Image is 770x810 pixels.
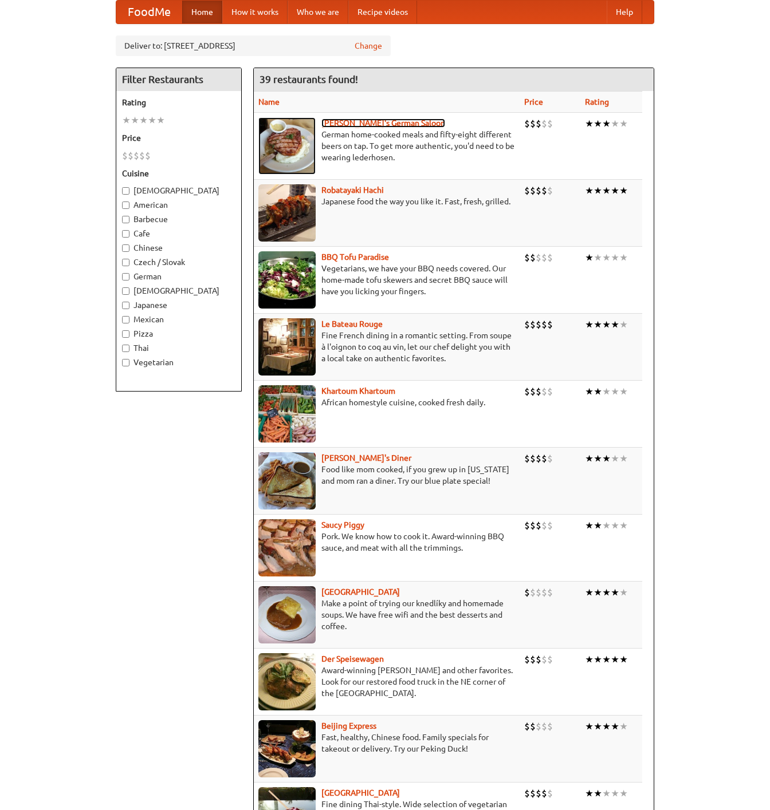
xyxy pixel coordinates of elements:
li: ★ [619,519,628,532]
li: ★ [122,114,131,127]
li: $ [541,653,547,666]
a: Change [355,40,382,52]
img: bateaurouge.jpg [258,318,316,376]
h5: Price [122,132,235,144]
b: Khartoum Khartoum [321,386,395,396]
li: $ [530,720,536,733]
p: Award-winning [PERSON_NAME] and other favorites. Look for our restored food truck in the NE corne... [258,665,515,699]
label: Vegetarian [122,357,235,368]
li: $ [530,117,536,130]
label: Thai [122,342,235,354]
li: ★ [602,184,611,197]
li: $ [128,149,133,162]
a: BBQ Tofu Paradise [321,252,389,262]
li: ★ [594,318,602,331]
input: American [122,201,129,209]
li: ★ [602,586,611,599]
li: $ [541,251,547,264]
li: $ [547,720,553,733]
label: German [122,271,235,282]
li: $ [530,653,536,666]
p: Vegetarians, we have your BBQ needs covered. Our home-made tofu skewers and secret BBQ sauce will... [258,263,515,297]
h5: Rating [122,97,235,108]
li: ★ [619,251,628,264]
li: $ [524,452,530,465]
li: $ [536,720,541,733]
a: [GEOGRAPHIC_DATA] [321,788,400,797]
img: sallys.jpg [258,452,316,509]
li: ★ [602,519,611,532]
li: $ [541,586,547,599]
li: ★ [611,452,619,465]
a: Saucy Piggy [321,520,364,530]
label: Pizza [122,328,235,339]
label: [DEMOGRAPHIC_DATA] [122,185,235,196]
li: $ [547,452,553,465]
li: ★ [139,114,148,127]
li: $ [536,452,541,465]
li: $ [133,149,139,162]
a: Beijing Express [321,721,376,730]
li: $ [541,184,547,197]
li: ★ [619,720,628,733]
li: $ [536,519,541,532]
li: $ [530,318,536,331]
input: [DEMOGRAPHIC_DATA] [122,287,129,295]
li: ★ [611,184,619,197]
h4: Filter Restaurants [116,68,241,91]
li: $ [524,117,530,130]
li: ★ [611,586,619,599]
input: Czech / Slovak [122,259,129,266]
a: Rating [585,97,609,106]
li: ★ [585,452,594,465]
li: $ [524,787,530,800]
a: Price [524,97,543,106]
img: robatayaki.jpg [258,184,316,242]
li: ★ [619,586,628,599]
li: $ [541,117,547,130]
li: ★ [594,653,602,666]
li: ★ [594,452,602,465]
li: ★ [619,653,628,666]
ng-pluralize: 39 restaurants found! [260,74,358,85]
img: speisewagen.jpg [258,653,316,710]
b: [PERSON_NAME]'s Diner [321,453,411,463]
li: $ [547,251,553,264]
li: $ [530,184,536,197]
li: $ [530,385,536,398]
li: ★ [611,318,619,331]
li: ★ [602,318,611,331]
a: Der Speisewagen [321,654,384,663]
li: $ [547,117,553,130]
img: esthers.jpg [258,117,316,175]
label: Barbecue [122,214,235,225]
img: tofuparadise.jpg [258,251,316,309]
li: $ [547,519,553,532]
input: Mexican [122,316,129,323]
a: [GEOGRAPHIC_DATA] [321,587,400,596]
li: $ [145,149,151,162]
li: ★ [611,653,619,666]
li: $ [547,586,553,599]
label: Chinese [122,242,235,254]
a: FoodMe [116,1,182,23]
li: ★ [619,385,628,398]
label: Cafe [122,228,235,239]
a: Le Bateau Rouge [321,319,383,329]
a: [PERSON_NAME]'s German Saloon [321,118,445,128]
label: [DEMOGRAPHIC_DATA] [122,285,235,297]
li: $ [547,787,553,800]
input: German [122,273,129,280]
li: ★ [611,720,619,733]
p: Fine French dining in a romantic setting. From soupe à l'oignon to coq au vin, let our chef delig... [258,330,515,364]
li: ★ [619,787,628,800]
li: $ [547,653,553,666]
li: ★ [585,519,594,532]
li: $ [541,787,547,800]
li: ★ [585,184,594,197]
